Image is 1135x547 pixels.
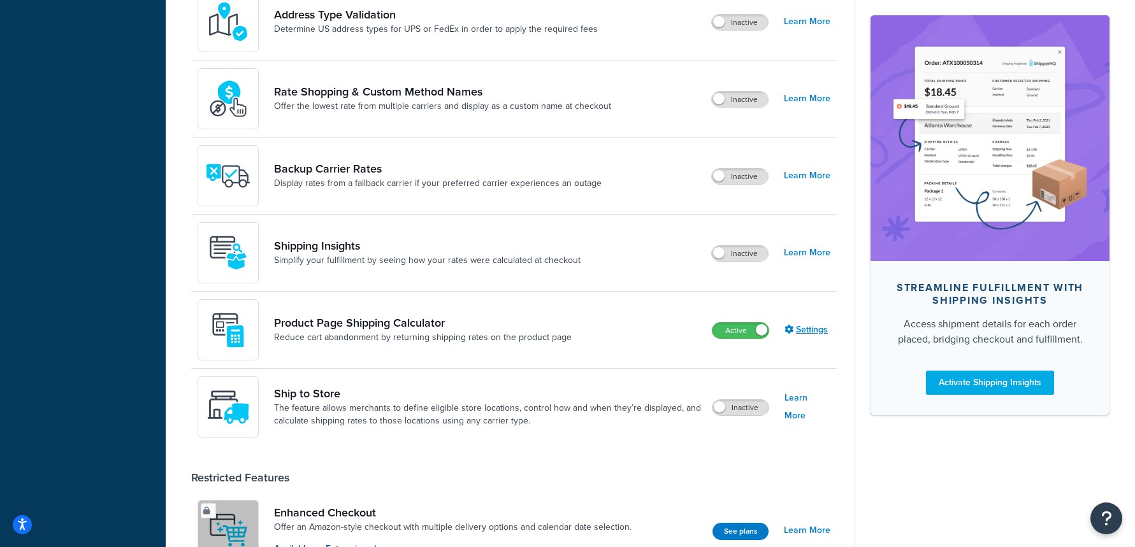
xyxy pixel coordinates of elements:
a: Display rates from a fallback carrier if your preferred carrier experiences an outage [274,177,602,190]
label: Inactive [712,15,768,30]
img: feature-image-si-e24932ea9b9fcd0ff835db86be1ff8d589347e8876e1638d903ea230a36726be.png [890,34,1090,242]
a: Learn More [784,522,830,539]
a: Offer an Amazon-style checkout with multiple delivery options and calendar date selection. [274,521,632,534]
a: Enhanced Checkout [274,506,632,520]
a: Product Page Shipping Calculator [274,316,572,330]
a: Learn More [784,167,830,185]
button: See plans [712,523,769,540]
img: icon-duo-feat-backup-carrier-4420b188.png [206,153,250,198]
img: icon-duo-feat-rate-shopping-ecdd8bed.png [206,76,250,121]
a: Determine US address types for UPS or FedEx in order to apply the required fees [274,23,598,36]
a: Rate Shopping & Custom Method Names [274,85,611,99]
img: icon-duo-feat-ship-to-store-7c4d6248.svg [206,385,250,429]
div: Restricted Features [191,471,289,485]
a: Learn More [784,244,830,262]
a: Learn More [784,90,830,108]
label: Inactive [712,92,768,107]
label: Inactive [712,169,768,184]
a: The feature allows merchants to define eligible store locations, control how and when they’re dis... [274,402,702,427]
a: Activate Shipping Insights [926,371,1054,395]
img: +D8d0cXZM7VpdAAAAAElFTkSuQmCC [206,308,250,352]
a: Learn More [784,389,830,425]
a: Backup Carrier Rates [274,162,602,176]
label: Inactive [712,246,768,261]
button: Open Resource Center [1090,502,1122,534]
a: Reduce cart abandonment by returning shipping rates on the product page [274,331,572,344]
a: Address Type Validation [274,8,598,22]
a: Learn More [784,13,830,31]
label: Inactive [712,400,769,415]
div: Streamline Fulfillment with Shipping Insights [891,281,1089,307]
a: Offer the lowest rate from multiple carriers and display as a custom name at checkout [274,100,611,113]
img: Acw9rhKYsOEjAAAAAElFTkSuQmCC [206,231,250,275]
label: Active [712,323,769,338]
a: Shipping Insights [274,239,581,253]
div: Access shipment details for each order placed, bridging checkout and fulfillment. [891,316,1089,347]
a: Ship to Store [274,387,702,401]
a: Settings [784,321,830,339]
a: Simplify your fulfillment by seeing how your rates were calculated at checkout [274,254,581,267]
